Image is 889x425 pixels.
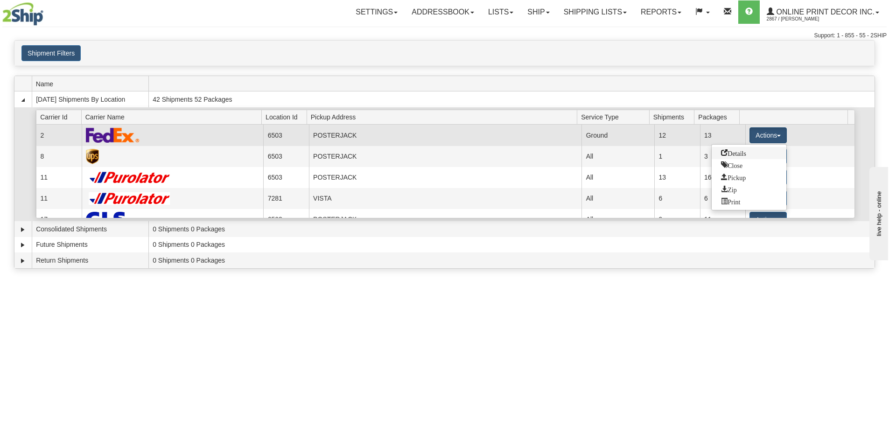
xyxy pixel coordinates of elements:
[721,174,746,180] span: Pickup
[263,209,308,230] td: 6503
[36,188,81,209] td: 11
[654,209,700,230] td: 9
[581,209,654,230] td: All
[36,77,148,91] span: Name
[700,167,745,188] td: 16
[309,146,582,167] td: POSTERJACK
[581,188,654,209] td: All
[2,32,887,40] div: Support: 1 - 855 - 55 - 2SHIP
[481,0,520,24] a: Lists
[767,14,837,24] span: 2867 / [PERSON_NAME]
[721,161,742,168] span: Close
[85,110,262,124] span: Carrier Name
[721,186,736,192] span: Zip
[309,125,582,146] td: POSTERJACK
[712,195,786,208] a: Print or Download All Shipping Documents in one file
[700,188,745,209] td: 6
[634,0,688,24] a: Reports
[520,0,556,24] a: Ship
[7,8,86,15] div: live help - online
[18,225,28,234] a: Expand
[557,0,634,24] a: Shipping lists
[749,127,787,143] button: Actions
[266,110,307,124] span: Location Id
[263,188,308,209] td: 7281
[654,125,700,146] td: 12
[263,146,308,167] td: 6503
[2,2,43,26] img: logo2867.jpg
[349,0,405,24] a: Settings
[148,221,875,237] td: 0 Shipments 0 Packages
[86,171,174,184] img: Purolator
[21,45,81,61] button: Shipment Filters
[760,0,886,24] a: Online Print Decor Inc. 2867 / [PERSON_NAME]
[148,237,875,253] td: 0 Shipments 0 Packages
[32,221,148,237] td: Consolidated Shipments
[712,171,786,183] a: Request a carrier pickup
[148,252,875,268] td: 0 Shipments 0 Packages
[653,110,694,124] span: Shipments
[32,252,148,268] td: Return Shipments
[309,167,582,188] td: POSTERJACK
[581,125,654,146] td: Ground
[40,110,81,124] span: Carrier Id
[700,125,745,146] td: 13
[700,209,745,230] td: 11
[712,159,786,171] a: Close this group
[263,167,308,188] td: 6503
[32,237,148,253] td: Future Shipments
[654,167,700,188] td: 13
[311,110,577,124] span: Pickup Address
[86,212,132,227] img: GLS Canada
[36,125,81,146] td: 2
[86,192,174,205] img: Purolator
[309,209,582,230] td: POSTERJACK
[698,110,739,124] span: Packages
[712,183,786,195] a: Zip and Download All Shipping Documents
[36,209,81,230] td: 17
[721,198,740,204] span: Print
[18,240,28,250] a: Expand
[405,0,481,24] a: Addressbook
[263,125,308,146] td: 6503
[36,167,81,188] td: 11
[18,95,28,105] a: Collapse
[712,147,786,159] a: Go to Details view
[86,127,140,143] img: FedEx Express®
[36,146,81,167] td: 8
[581,167,654,188] td: All
[774,8,875,16] span: Online Print Decor Inc.
[654,146,700,167] td: 1
[721,149,746,156] span: Details
[309,188,582,209] td: VISTA
[18,256,28,265] a: Expand
[581,146,654,167] td: All
[148,91,875,107] td: 42 Shipments 52 Packages
[654,188,700,209] td: 6
[86,149,99,164] img: UPS
[749,212,787,228] button: Actions
[32,91,148,107] td: [DATE] Shipments By Location
[581,110,649,124] span: Service Type
[868,165,888,260] iframe: chat widget
[700,146,745,167] td: 3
